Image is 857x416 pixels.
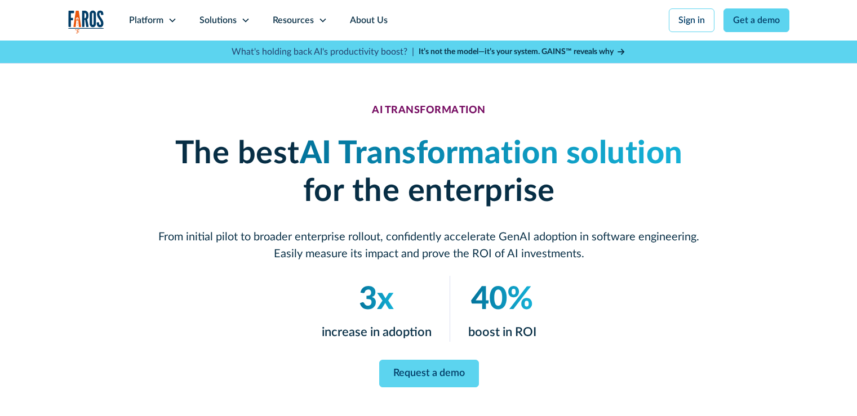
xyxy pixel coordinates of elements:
strong: The best [175,138,299,169]
a: home [68,10,104,33]
p: From initial pilot to broader enterprise rollout, confidently accelerate GenAI adoption in softwa... [158,229,699,262]
div: Resources [273,14,314,27]
a: Request a demo [379,360,478,387]
div: Platform [129,14,163,27]
div: Solutions [199,14,237,27]
strong: It’s not the model—it’s your system. GAINS™ reveals why [419,48,614,56]
div: AI TRANSFORMATION [372,105,486,117]
img: Logo of the analytics and reporting company Faros. [68,10,104,33]
a: It’s not the model—it’s your system. GAINS™ reveals why [419,46,626,58]
em: AI Transformation solution [299,138,682,169]
em: 3x [359,284,394,315]
em: 40% [471,284,533,315]
p: What's holding back AI's productivity boost? | [232,45,414,59]
strong: for the enterprise [303,176,554,207]
p: increase in adoption [321,323,431,342]
a: Sign in [669,8,714,32]
a: Get a demo [723,8,789,32]
p: boost in ROI [468,323,536,342]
